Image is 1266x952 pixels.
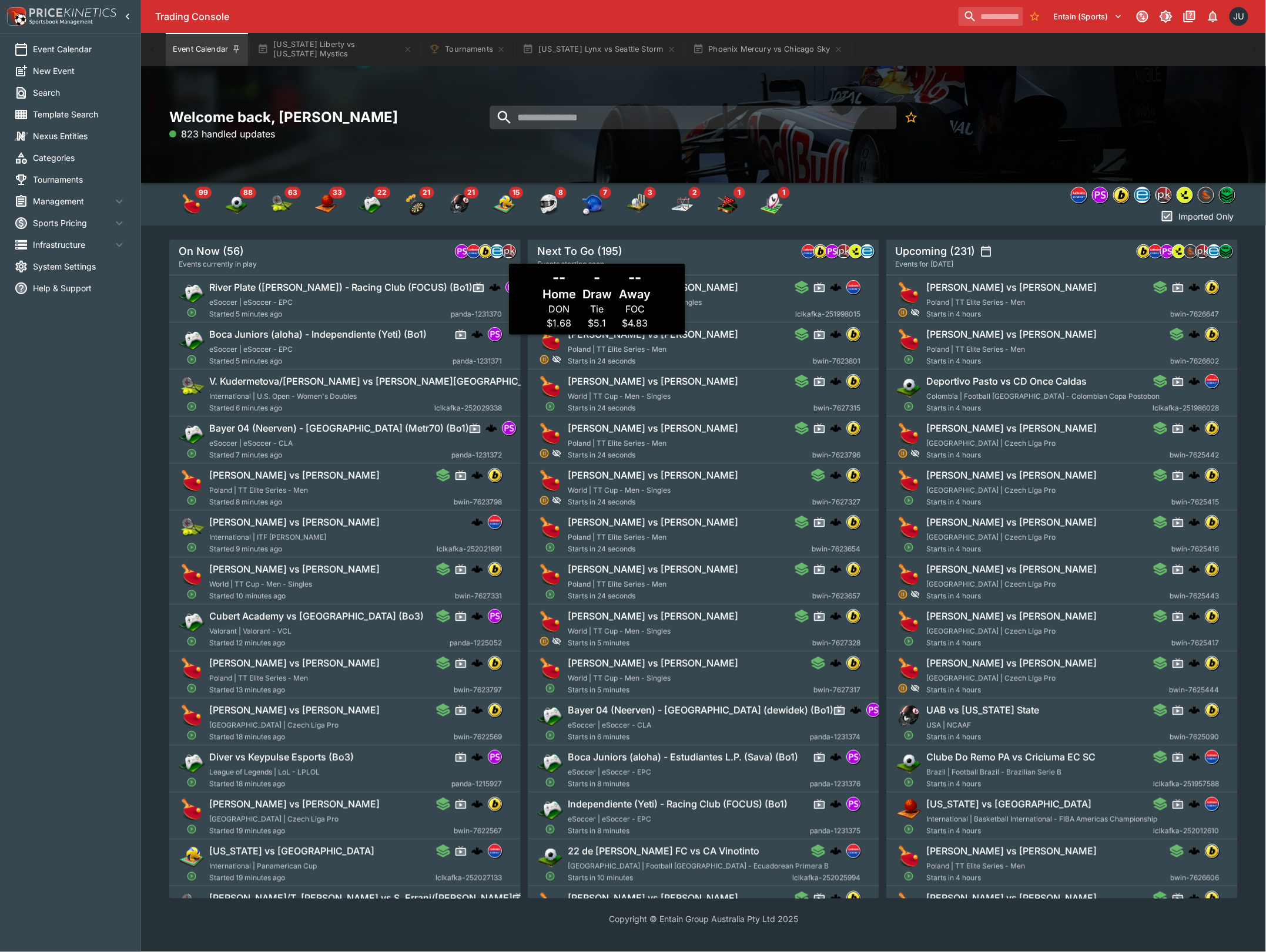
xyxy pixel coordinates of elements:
span: lclkafka-252029338 [434,402,502,414]
img: table_tennis [180,193,203,216]
img: soccer [225,193,248,216]
h6: [PERSON_NAME] vs [PERSON_NAME] [209,798,380,810]
img: bwin.png [488,563,501,576]
img: logo-cerberus.svg [830,798,842,810]
img: lclkafka.png [488,516,501,529]
img: bwin.png [1205,610,1218,623]
img: nrl.png [1220,245,1232,258]
div: Ice Hockey [671,193,695,216]
span: bwin-7625443 [1170,590,1219,602]
img: bwin.png [1205,563,1218,576]
h6: [PERSON_NAME] vs [PERSON_NAME] [209,516,380,529]
img: table_tennis.png [537,468,563,494]
span: bwin-7625415 [1171,496,1219,508]
img: bwin.png [847,516,860,529]
img: logo-cerberus.svg [830,281,842,293]
img: table_tennis.png [179,468,205,494]
h6: [US_STATE] vs [GEOGRAPHIC_DATA] [926,798,1091,810]
div: Cricket [627,193,650,216]
img: lsports.jpeg [1177,187,1193,203]
img: betradar.png [861,245,874,258]
div: Rugby League [761,193,784,216]
img: pandascore.png [826,245,839,258]
span: lclkafka-252025994 [792,872,860,884]
h6: [PERSON_NAME] vs [PERSON_NAME] [568,422,738,435]
img: table_tennis.png [896,844,922,870]
img: table_tennis.png [537,421,563,447]
h6: [PERSON_NAME] vs [PERSON_NAME] [568,657,738,670]
span: lclkafka-251998015 [795,308,860,320]
img: logo-cerberus.svg [1188,469,1200,481]
img: darts [403,193,427,216]
img: pandascore.png [847,751,860,763]
span: 7 [599,187,611,199]
span: bwin-7622567 [454,825,502,837]
img: esports.png [179,327,205,353]
img: logo-cerberus.svg [830,751,842,763]
img: soccer.png [896,750,922,776]
span: panda-1231370 [451,308,502,320]
h6: [PERSON_NAME] vs [PERSON_NAME] [926,469,1097,482]
img: logo-cerberus.svg [471,798,483,810]
img: pandascore.png [1161,245,1174,258]
img: bwin.png [847,892,860,904]
img: baseball [582,193,605,216]
img: bwin.png [1205,422,1218,435]
img: lclkafka.png [847,845,860,857]
img: bwin.png [847,328,860,341]
img: lsports.jpeg [849,245,862,258]
h6: [PERSON_NAME] vs [PERSON_NAME] [926,281,1097,294]
img: table_tennis.png [896,891,922,917]
img: pricekinetics.png [503,245,515,258]
img: pricekinetics.png [1156,187,1171,203]
h6: [PERSON_NAME] vs [PERSON_NAME] [209,657,380,670]
img: table_tennis.png [896,515,922,541]
img: bwin.png [847,375,860,388]
img: basketball.png [896,797,922,823]
input: search [490,106,896,129]
img: logo-cerberus.svg [830,469,842,481]
img: logo-cerberus.svg [1188,375,1200,387]
span: 21 [464,187,478,199]
h6: Bayer 04 (Neerven) - [GEOGRAPHIC_DATA] (dewidek) (Bo1) [568,704,833,716]
img: logo-cerberus.svg [1188,704,1200,716]
div: bwin [1113,187,1130,203]
img: bwin.png [488,704,501,716]
span: 15 [509,187,523,199]
img: logo-cerberus.svg [830,892,842,904]
img: bwin.png [1114,187,1129,203]
img: Sportsbook Management [29,19,93,25]
div: pandascore [1092,187,1108,203]
img: table_tennis.png [896,280,922,306]
img: pandascore.png [1093,187,1108,203]
h6: [PERSON_NAME] vs [PERSON_NAME] [209,469,380,482]
span: bwin-7623796 [812,449,860,461]
img: table_tennis.png [179,656,205,682]
input: search [959,7,1023,26]
h6: Bayer 04 (Neerven) - [GEOGRAPHIC_DATA] (Metr70) (Bo1) [209,422,469,435]
div: lclkafka [1071,187,1087,203]
span: bwin-7625417 [1171,637,1219,649]
h6: [PERSON_NAME] vs [PERSON_NAME] [568,375,738,388]
h6: Cubert Academy vs [GEOGRAPHIC_DATA] (Bo3) [209,610,424,623]
div: Baseball [582,193,605,216]
img: lclkafka.png [1071,187,1087,203]
span: bwin-7625442 [1170,449,1219,461]
div: Esports [359,193,382,216]
h6: ⁠Diver vs Keypulse Esports (Bo3) [209,751,354,763]
img: bwin.png [479,245,492,258]
h6: [PERSON_NAME] vs [PERSON_NAME] [568,563,738,576]
img: pandascore.png [867,704,880,716]
span: bwin-7627327 [812,496,860,508]
img: logo-cerberus.svg [1188,798,1200,810]
img: nrl.png [1220,187,1235,203]
span: 1 [778,187,790,199]
h6: [PERSON_NAME] vs [PERSON_NAME] [926,657,1097,670]
span: 63 [284,187,301,199]
img: PriceKinetics [29,8,116,17]
img: bwin.png [488,469,501,482]
span: 99 [195,187,212,199]
img: lclkafka.png [802,245,815,258]
img: lclkafka.png [1205,798,1218,810]
span: bwin-7626647 [1170,308,1219,320]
